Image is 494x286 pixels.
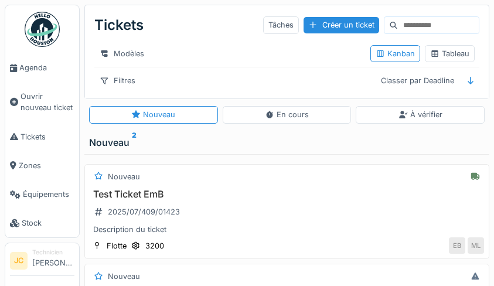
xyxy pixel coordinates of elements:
li: [PERSON_NAME] [32,248,74,273]
div: Kanban [376,48,415,59]
div: Flotte [107,240,127,251]
div: Nouveau [131,109,175,120]
span: Équipements [23,189,74,200]
img: Badge_color-CXgf-gQk.svg [25,12,60,47]
div: Modèles [94,45,149,62]
div: Description du ticket [90,224,484,235]
div: 2025/07/409/01423 [108,206,180,217]
div: Tickets [94,10,144,40]
span: Zones [19,160,74,171]
a: Ouvrir nouveau ticket [5,82,79,122]
div: Tableau [430,48,469,59]
div: Nouveau [89,135,485,149]
h3: Test Ticket EmB [90,189,484,200]
a: JC Technicien[PERSON_NAME] [10,248,74,276]
div: Classer par Deadline [376,72,459,89]
a: Équipements [5,180,79,209]
div: ML [468,237,484,254]
div: Créer un ticket [304,17,379,33]
sup: 2 [132,135,137,149]
a: Agenda [5,53,79,82]
div: Technicien [32,248,74,257]
div: EB [449,237,465,254]
div: Nouveau [108,271,140,282]
span: Tickets [21,131,74,142]
span: Agenda [19,62,74,73]
div: En cours [265,109,309,120]
a: Zones [5,151,79,180]
span: Stock [22,217,74,229]
div: À vérifier [398,109,442,120]
a: Stock [5,209,79,237]
div: Nouveau [108,171,140,182]
li: JC [10,252,28,270]
span: Ouvrir nouveau ticket [21,91,74,113]
a: Tickets [5,122,79,151]
div: Filtres [94,72,141,89]
div: 3200 [145,240,164,251]
div: Tâches [263,16,299,33]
